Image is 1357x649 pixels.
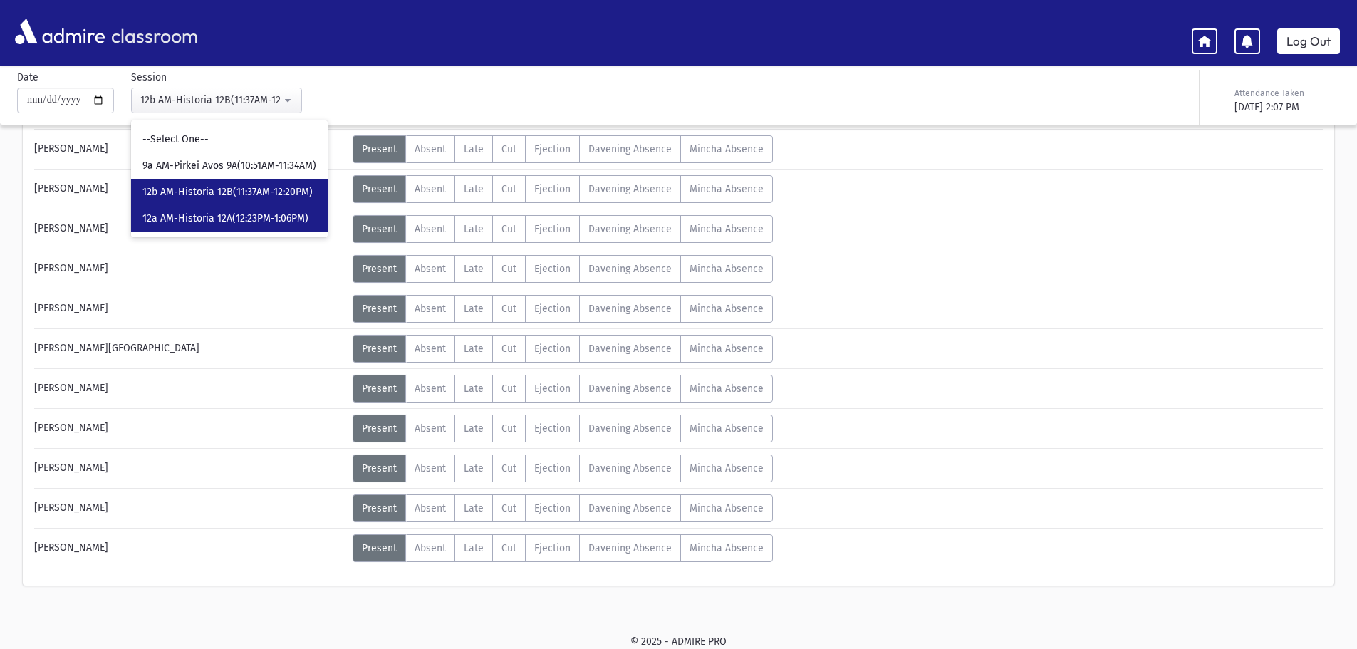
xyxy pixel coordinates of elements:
[27,175,353,203] div: [PERSON_NAME]
[362,422,397,435] span: Present
[27,534,353,562] div: [PERSON_NAME]
[501,143,516,155] span: Cut
[23,634,1334,649] div: © 2025 - ADMIRE PRO
[464,383,484,395] span: Late
[464,183,484,195] span: Late
[501,422,516,435] span: Cut
[534,303,571,315] span: Ejection
[534,542,571,554] span: Ejection
[588,223,672,235] span: Davening Absence
[690,343,764,355] span: Mincha Absence
[131,88,302,113] button: 12b AM-Historia 12B(11:37AM-12:20PM)
[353,335,773,363] div: AttTypes
[588,183,672,195] span: Davening Absence
[362,462,397,474] span: Present
[501,343,516,355] span: Cut
[464,143,484,155] span: Late
[588,422,672,435] span: Davening Absence
[353,295,773,323] div: AttTypes
[415,303,446,315] span: Absent
[690,263,764,275] span: Mincha Absence
[1277,28,1340,54] a: Log Out
[27,455,353,482] div: [PERSON_NAME]
[27,135,353,163] div: [PERSON_NAME]
[501,383,516,395] span: Cut
[362,143,397,155] span: Present
[142,212,308,226] span: 12a AM-Historia 12A(12:23PM-1:06PM)
[588,263,672,275] span: Davening Absence
[690,462,764,474] span: Mincha Absence
[1234,100,1337,115] div: [DATE] 2:07 PM
[362,542,397,554] span: Present
[108,13,198,51] span: classroom
[27,295,353,323] div: [PERSON_NAME]
[588,502,672,514] span: Davening Absence
[501,223,516,235] span: Cut
[534,143,571,155] span: Ejection
[534,462,571,474] span: Ejection
[415,422,446,435] span: Absent
[415,383,446,395] span: Absent
[415,263,446,275] span: Absent
[362,223,397,235] span: Present
[353,494,773,522] div: AttTypes
[353,375,773,403] div: AttTypes
[140,93,281,108] div: 12b AM-Historia 12B(11:37AM-12:20PM)
[464,502,484,514] span: Late
[588,542,672,554] span: Davening Absence
[27,375,353,403] div: [PERSON_NAME]
[415,462,446,474] span: Absent
[464,422,484,435] span: Late
[501,303,516,315] span: Cut
[464,542,484,554] span: Late
[588,143,672,155] span: Davening Absence
[588,303,672,315] span: Davening Absence
[464,462,484,474] span: Late
[588,462,672,474] span: Davening Absence
[534,502,571,514] span: Ejection
[588,383,672,395] span: Davening Absence
[142,185,313,199] span: 12b AM-Historia 12B(11:37AM-12:20PM)
[27,494,353,522] div: [PERSON_NAME]
[534,343,571,355] span: Ejection
[353,175,773,203] div: AttTypes
[501,263,516,275] span: Cut
[27,335,353,363] div: [PERSON_NAME][GEOGRAPHIC_DATA]
[534,223,571,235] span: Ejection
[534,383,571,395] span: Ejection
[362,502,397,514] span: Present
[690,502,764,514] span: Mincha Absence
[362,383,397,395] span: Present
[27,215,353,243] div: [PERSON_NAME]
[464,263,484,275] span: Late
[142,133,209,147] span: --Select One--
[415,143,446,155] span: Absent
[690,422,764,435] span: Mincha Absence
[464,343,484,355] span: Late
[131,70,167,85] label: Session
[415,502,446,514] span: Absent
[353,215,773,243] div: AttTypes
[501,502,516,514] span: Cut
[501,542,516,554] span: Cut
[501,183,516,195] span: Cut
[415,183,446,195] span: Absent
[464,223,484,235] span: Late
[353,415,773,442] div: AttTypes
[415,542,446,554] span: Absent
[690,143,764,155] span: Mincha Absence
[588,343,672,355] span: Davening Absence
[353,534,773,562] div: AttTypes
[534,183,571,195] span: Ejection
[501,462,516,474] span: Cut
[690,542,764,554] span: Mincha Absence
[353,455,773,482] div: AttTypes
[11,15,108,48] img: AdmirePro
[362,263,397,275] span: Present
[534,422,571,435] span: Ejection
[690,223,764,235] span: Mincha Absence
[27,415,353,442] div: [PERSON_NAME]
[362,183,397,195] span: Present
[534,263,571,275] span: Ejection
[690,383,764,395] span: Mincha Absence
